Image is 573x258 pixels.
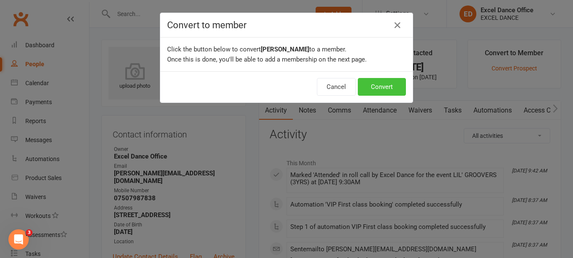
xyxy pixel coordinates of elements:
span: 3 [26,229,32,236]
button: Close [391,19,404,32]
b: [PERSON_NAME] [261,46,309,53]
button: Cancel [317,78,356,96]
button: Convert [358,78,406,96]
iframe: Intercom live chat [8,229,29,250]
h4: Convert to member [167,20,406,30]
div: Click the button below to convert to a member. Once this is done, you'll be able to add a members... [160,38,413,71]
